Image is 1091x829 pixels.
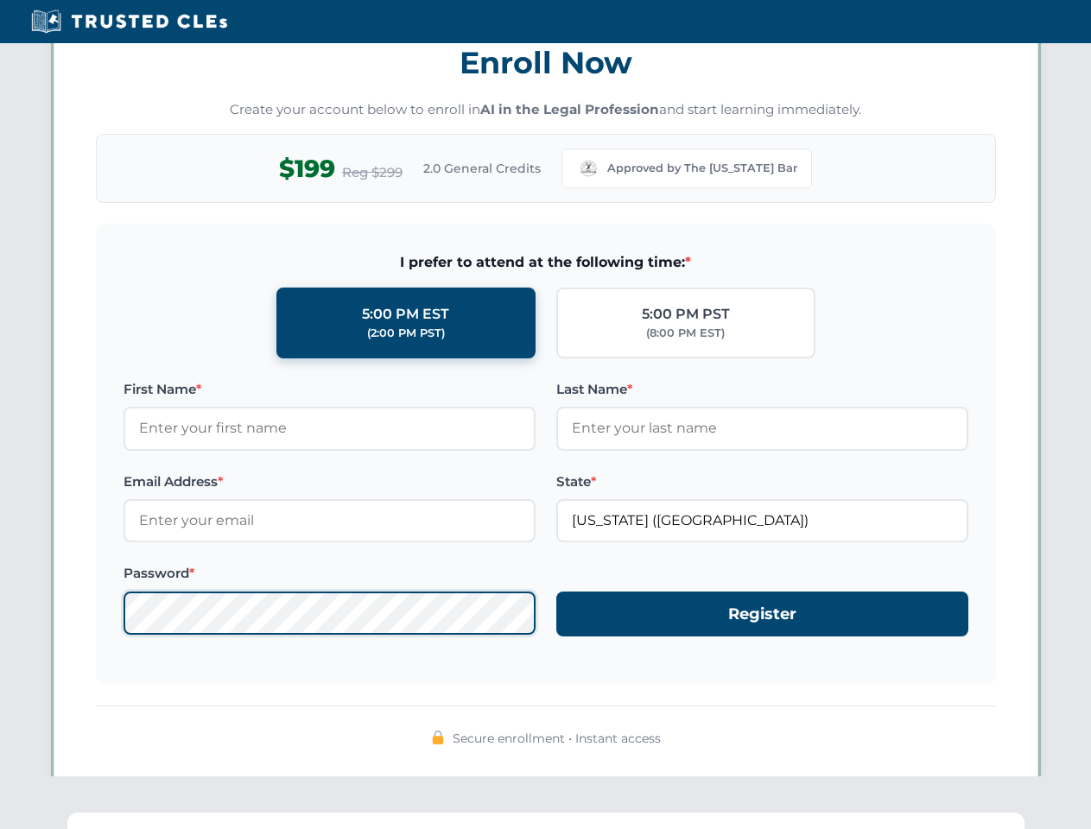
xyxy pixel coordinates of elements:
span: I prefer to attend at the following time: [124,251,968,274]
div: (8:00 PM EST) [646,325,725,342]
h3: Enroll Now [96,35,996,90]
span: Reg $299 [342,162,403,183]
input: Missouri (MO) [556,499,968,542]
img: 🔒 [431,731,445,744]
strong: AI in the Legal Profession [480,101,659,117]
input: Enter your first name [124,407,536,450]
p: Create your account below to enroll in and start learning immediately. [96,100,996,120]
span: 2.0 General Credits [423,159,541,178]
span: Secure enrollment • Instant access [453,729,661,748]
label: Email Address [124,471,536,492]
span: $199 [279,149,335,188]
label: Last Name [556,379,968,400]
div: 5:00 PM EST [362,303,449,326]
input: Enter your last name [556,407,968,450]
label: First Name [124,379,536,400]
label: State [556,471,968,492]
img: Missouri Bar [576,156,600,180]
div: 5:00 PM PST [642,303,730,326]
div: (2:00 PM PST) [367,325,445,342]
span: Approved by The [US_STATE] Bar [607,160,797,177]
button: Register [556,592,968,637]
label: Password [124,563,536,584]
img: Trusted CLEs [26,9,232,35]
input: Enter your email [124,499,536,542]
